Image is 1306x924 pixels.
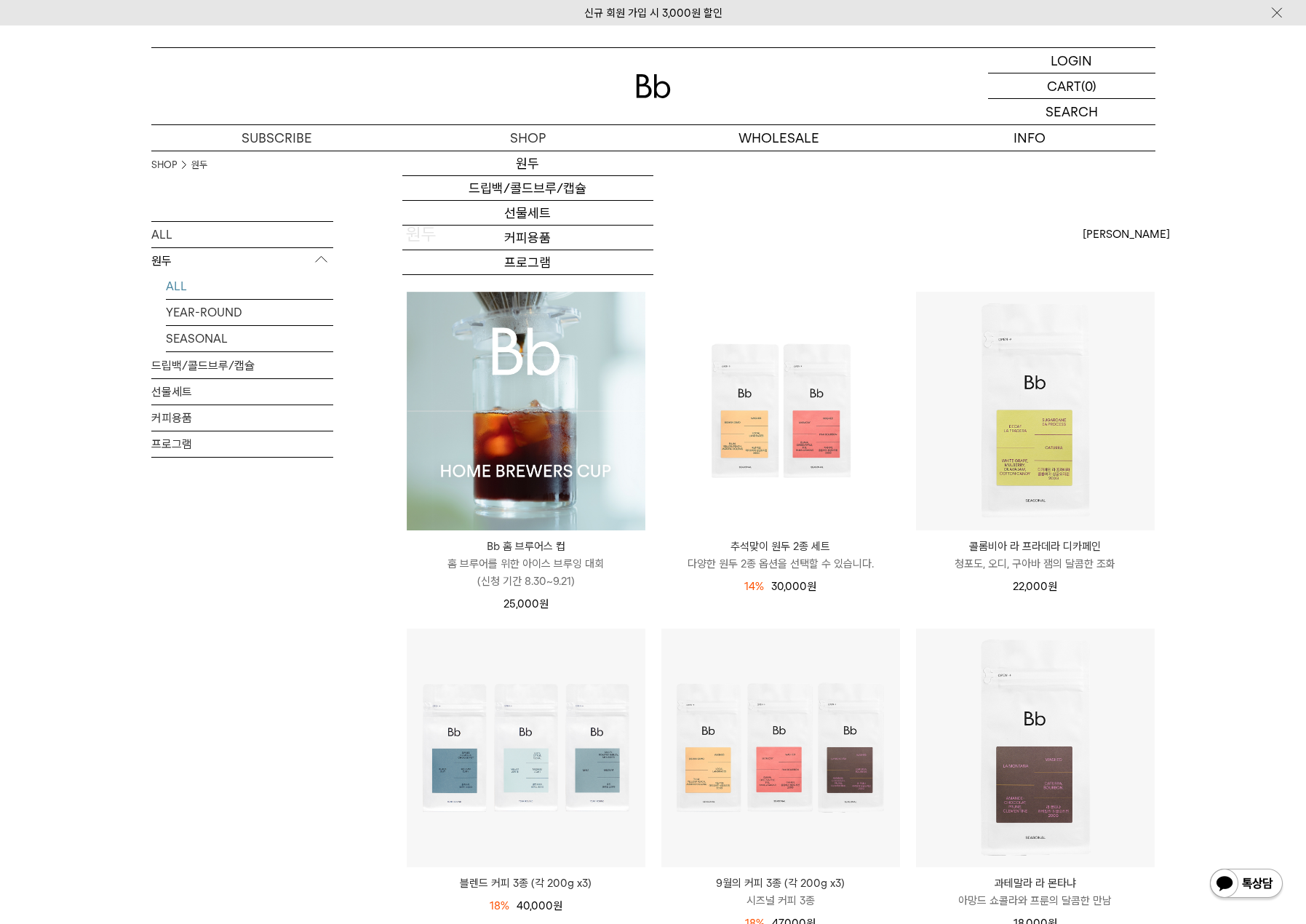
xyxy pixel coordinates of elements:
[916,875,1155,892] p: 과테말라 라 몬타냐
[490,897,509,915] div: 18%
[1046,99,1098,124] p: SEARCH
[916,538,1155,573] a: 콜롬비아 라 프라데라 디카페인 청포도, 오디, 구아바 잼의 달콤한 조화
[807,580,816,593] span: 원
[407,555,645,590] p: 홈 브루어를 위한 아이스 브루잉 대회 (신청 기간 8.30~9.21)
[653,125,904,151] p: WHOLESALE
[407,629,645,867] img: 블렌드 커피 3종 (각 200g x3)
[904,125,1155,151] p: INFO
[407,875,645,892] a: 블렌드 커피 3종 (각 200g x3)
[151,353,333,378] a: 드립백/콜드브루/캡슐
[402,151,653,176] a: 원두
[151,405,333,431] a: 커피용품
[584,7,722,20] a: 신규 회원 가입 시 3,000원 할인
[1051,48,1092,73] p: LOGIN
[661,892,900,909] p: 시즈널 커피 3종
[166,300,333,325] a: YEAR-ROUND
[916,629,1155,867] img: 과테말라 라 몬타냐
[166,326,333,351] a: SEASONAL
[1083,226,1170,243] span: [PERSON_NAME]
[636,74,671,98] img: 로고
[151,379,333,405] a: 선물세트
[1047,73,1081,98] p: CART
[661,538,900,573] a: 추석맞이 원두 2종 세트 다양한 원두 2종 옵션을 선택할 수 있습니다.
[988,48,1155,73] a: LOGIN
[402,201,653,226] a: 선물세트
[1081,73,1096,98] p: (0)
[151,248,333,274] p: 원두
[916,875,1155,909] a: 과테말라 라 몬타냐 아망드 쇼콜라와 프룬의 달콤한 만남
[916,538,1155,555] p: 콜롬비아 라 프라데라 디카페인
[191,158,207,172] a: 원두
[1013,580,1057,593] span: 22,000
[151,222,333,247] a: ALL
[916,892,1155,909] p: 아망드 쇼콜라와 프룬의 달콤한 만남
[402,226,653,250] a: 커피용품
[661,555,900,573] p: 다양한 원두 2종 옵션을 선택할 수 있습니다.
[661,875,900,892] p: 9월의 커피 3종 (각 200g x3)
[553,899,562,912] span: 원
[407,538,645,555] p: Bb 홈 브루어스 컵
[407,292,645,530] img: Bb 홈 브루어스 컵
[539,597,549,610] span: 원
[151,125,402,151] a: SUBSCRIBE
[916,292,1155,530] img: 콜롬비아 라 프라데라 디카페인
[517,899,562,912] span: 40,000
[1209,867,1284,902] img: 카카오톡 채널 1:1 채팅 버튼
[916,555,1155,573] p: 청포도, 오디, 구아바 잼의 달콤한 조화
[661,538,900,555] p: 추석맞이 원두 2종 세트
[151,158,177,172] a: SHOP
[771,580,816,593] span: 30,000
[661,292,900,530] img: 추석맞이 원두 2종 세트
[1048,580,1057,593] span: 원
[402,250,653,275] a: 프로그램
[661,629,900,867] img: 9월의 커피 3종 (각 200g x3)
[661,875,900,909] a: 9월의 커피 3종 (각 200g x3) 시즈널 커피 3종
[407,538,645,590] a: Bb 홈 브루어스 컵 홈 브루어를 위한 아이스 브루잉 대회(신청 기간 8.30~9.21)
[988,73,1155,99] a: CART (0)
[744,578,764,595] div: 14%
[166,274,333,299] a: ALL
[402,176,653,201] a: 드립백/콜드브루/캡슐
[151,431,333,457] a: 프로그램
[503,597,549,610] span: 25,000
[402,125,653,151] a: SHOP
